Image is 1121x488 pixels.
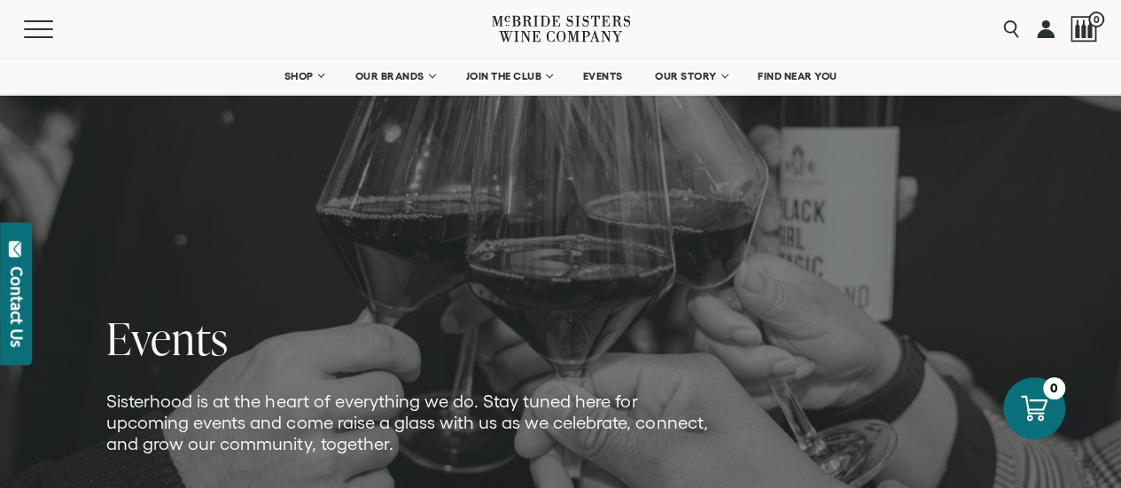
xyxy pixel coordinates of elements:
[106,307,229,368] span: Events
[284,70,314,82] span: SHOP
[106,391,716,454] p: Sisterhood is at the heart of everything we do. Stay tuned here for upcoming events and come rais...
[465,70,541,82] span: JOIN THE CLUB
[272,58,334,94] a: SHOP
[24,20,88,38] button: Mobile Menu Trigger
[8,267,26,347] div: Contact Us
[746,58,849,94] a: FIND NEAR YOU
[643,58,738,94] a: OUR STORY
[454,58,563,94] a: JOIN THE CLUB
[354,70,424,82] span: OUR BRANDS
[583,70,623,82] span: EVENTS
[572,58,634,94] a: EVENTS
[343,58,445,94] a: OUR BRANDS
[1088,12,1104,27] span: 0
[655,70,717,82] span: OUR STORY
[1043,377,1065,399] div: 0
[758,70,837,82] span: FIND NEAR YOU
